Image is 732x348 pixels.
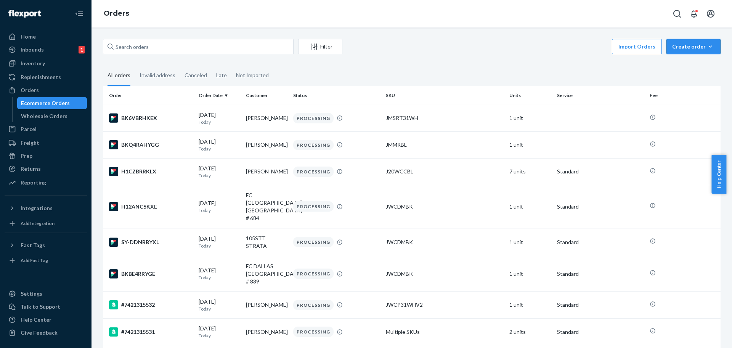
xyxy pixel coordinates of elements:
p: Today [199,274,240,281]
th: Fee [647,86,721,105]
div: JMSRT31WH [386,114,503,122]
a: Parcel [5,123,87,135]
td: FC [GEOGRAPHIC_DATA], [GEOGRAPHIC_DATA] # 684 [243,185,290,228]
button: Open Search Box [669,6,685,21]
a: Replenishments [5,71,87,83]
a: Returns [5,163,87,175]
div: H12ANCSKXE [109,202,193,211]
td: [PERSON_NAME] [243,319,290,345]
div: BK6VBRHKEX [109,113,193,123]
div: Inbounds [21,46,44,53]
button: Fast Tags [5,239,87,251]
div: [DATE] [199,199,240,214]
div: PROCESSING [293,327,334,337]
p: Standard [557,328,644,336]
button: Open account menu [703,6,718,21]
th: SKU [383,86,506,105]
p: Today [199,243,240,249]
div: BKBE4RRYGE [109,269,193,278]
div: [DATE] [199,298,240,312]
a: Help Center [5,314,87,326]
div: Integrations [21,204,53,212]
p: Today [199,119,240,125]
div: 1 [79,46,85,53]
div: Reporting [21,179,46,186]
div: All orders [108,65,130,86]
div: [DATE] [199,325,240,339]
div: Parcel [21,125,37,133]
th: Order Date [196,86,243,105]
div: Returns [21,165,41,173]
th: Order [103,86,196,105]
img: Flexport logo [8,10,41,18]
a: Inbounds1 [5,44,87,56]
div: Canceled [185,65,207,85]
td: 105STT STRATA [243,228,290,256]
td: [PERSON_NAME] [243,105,290,131]
button: Close Navigation [72,6,87,21]
div: JWCDMBK [386,203,503,210]
div: Wholesale Orders [21,112,67,120]
div: PROCESSING [293,140,334,150]
div: Ecommerce Orders [21,99,70,107]
button: Help Center [711,155,726,194]
td: 1 unit [506,185,554,228]
div: [DATE] [199,165,240,179]
p: Standard [557,203,644,210]
div: Invalid address [140,65,175,85]
a: Settings [5,288,87,300]
div: Create order [672,43,715,50]
p: Today [199,172,240,179]
a: Prep [5,150,87,162]
div: Customer [246,92,287,99]
a: Talk to Support [5,301,87,313]
td: [PERSON_NAME] [243,158,290,185]
button: Filter [298,39,342,54]
td: 2 units [506,319,554,345]
a: Ecommerce Orders [17,97,87,109]
td: [PERSON_NAME] [243,131,290,158]
div: PROCESSING [293,113,334,123]
a: Home [5,31,87,43]
div: [DATE] [199,235,240,249]
div: [DATE] [199,267,240,281]
td: 1 unit [506,256,554,291]
div: PROCESSING [293,269,334,279]
a: Freight [5,137,87,149]
div: Freight [21,139,39,147]
td: FC DALLAS [GEOGRAPHIC_DATA] # 839 [243,256,290,291]
div: Give Feedback [21,329,58,337]
div: Filter [299,43,342,50]
div: J20WCCBL [386,168,503,175]
td: [PERSON_NAME] [243,291,290,318]
div: Fast Tags [21,241,45,249]
div: Inventory [21,60,45,67]
div: Help Center [21,316,51,324]
div: Settings [21,290,42,298]
div: JWCP31WHV2 [386,301,503,309]
div: Add Integration [21,220,55,227]
div: PROCESSING [293,201,334,212]
p: Standard [557,301,644,309]
div: BKQ4RAHYGG [109,140,193,149]
button: Import Orders [612,39,662,54]
a: Reporting [5,176,87,189]
td: Multiple SKUs [383,319,506,345]
div: [DATE] [199,111,240,125]
th: Units [506,86,554,105]
div: PROCESSING [293,237,334,247]
div: Home [21,33,36,40]
div: Talk to Support [21,303,60,311]
div: PROCESSING [293,300,334,310]
button: Create order [666,39,721,54]
input: Search orders [103,39,294,54]
div: H1CZBRRKLX [109,167,193,176]
td: 1 unit [506,105,554,131]
div: SY-DDNRBYXL [109,238,193,247]
div: Replenishments [21,73,61,81]
a: Add Integration [5,217,87,230]
a: Wholesale Orders [17,110,87,122]
button: Give Feedback [5,327,87,339]
a: Add Fast Tag [5,254,87,267]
